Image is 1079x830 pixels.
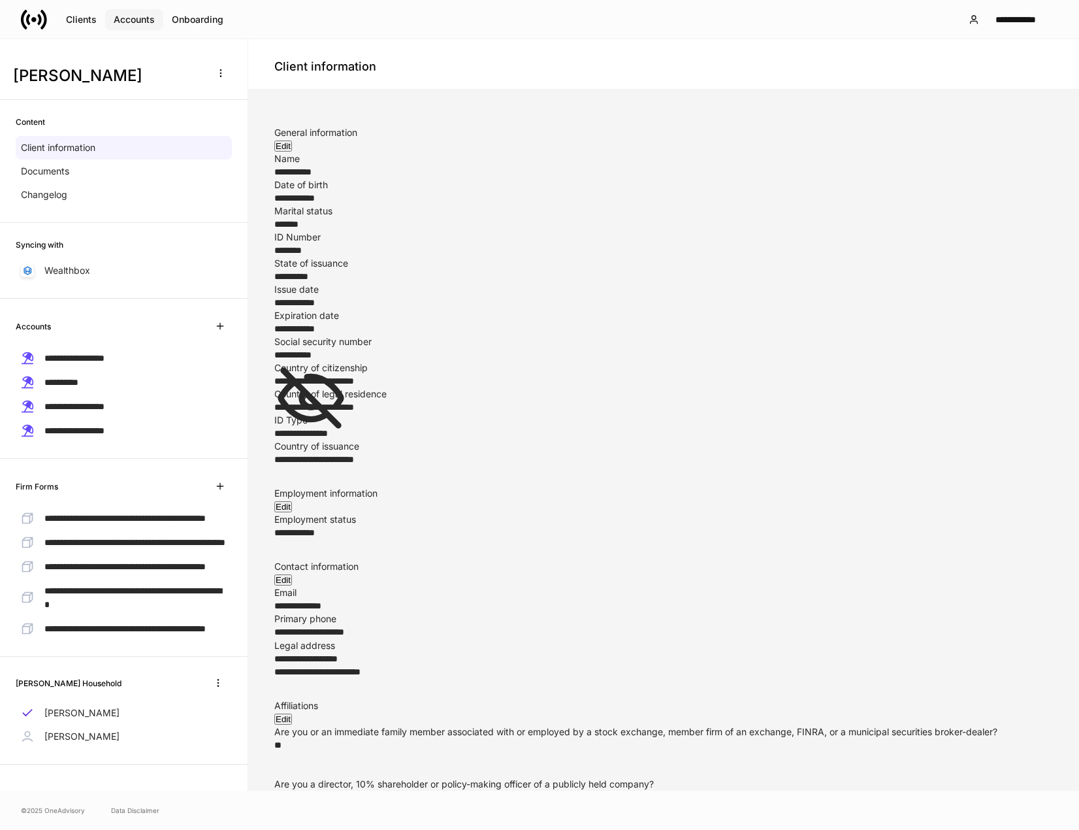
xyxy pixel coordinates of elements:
[274,126,1053,139] div: General information
[274,586,1053,599] div: Email
[21,165,69,178] p: Documents
[274,501,292,512] button: Edit
[274,440,1053,453] div: Country of issuance
[105,9,163,30] button: Accounts
[274,205,1053,218] div: Marital status
[13,65,202,86] h3: [PERSON_NAME]
[21,141,95,154] p: Client information
[276,503,291,511] div: Edit
[274,335,1053,348] div: Social security number
[274,141,292,152] button: Edit
[274,714,292,725] button: Edit
[274,414,1053,427] div: ID Type
[21,188,67,201] p: Changelog
[274,361,1053,374] div: Country of citizenship
[172,15,223,24] div: Onboarding
[21,805,85,816] span: © 2025 OneAdvisory
[274,152,1053,165] div: Name
[274,59,376,75] h4: Client information
[274,725,1053,739] div: Are you or an immediate family member associated with or employed by a stock exchange, member fir...
[274,487,1053,500] div: Employment information
[274,257,1053,270] div: State of issuance
[16,701,232,725] a: [PERSON_NAME]
[274,574,292,586] button: Edit
[274,283,1053,296] div: Issue date
[276,715,291,723] div: Edit
[66,15,97,24] div: Clients
[274,388,1053,401] div: Country of legal residence
[276,142,291,150] div: Edit
[57,9,105,30] button: Clients
[163,9,232,30] button: Onboarding
[274,612,1053,625] div: Primary phone
[111,805,159,816] a: Data Disclaimer
[274,560,1053,573] div: Contact information
[44,730,120,743] p: [PERSON_NAME]
[44,706,120,720] p: [PERSON_NAME]
[16,136,232,159] a: Client information
[16,480,58,493] h6: Firm Forms
[274,699,1053,712] div: Affiliations
[274,178,1053,191] div: Date of birth
[274,231,1053,244] div: ID Number
[16,239,63,251] h6: Syncing with
[276,576,291,584] div: Edit
[16,259,232,282] a: Wealthbox
[44,264,90,277] p: Wealthbox
[16,725,232,748] a: [PERSON_NAME]
[274,309,1053,322] div: Expiration date
[16,159,232,183] a: Documents
[274,639,1053,652] div: Legal address
[16,677,121,689] h6: [PERSON_NAME] Household
[16,320,51,333] h6: Accounts
[274,778,1053,791] div: Are you a director, 10% shareholder or policy-making officer of a publicly held company?
[114,15,155,24] div: Accounts
[16,183,232,207] a: Changelog
[16,116,45,128] h6: Content
[274,513,1053,526] div: Employment status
